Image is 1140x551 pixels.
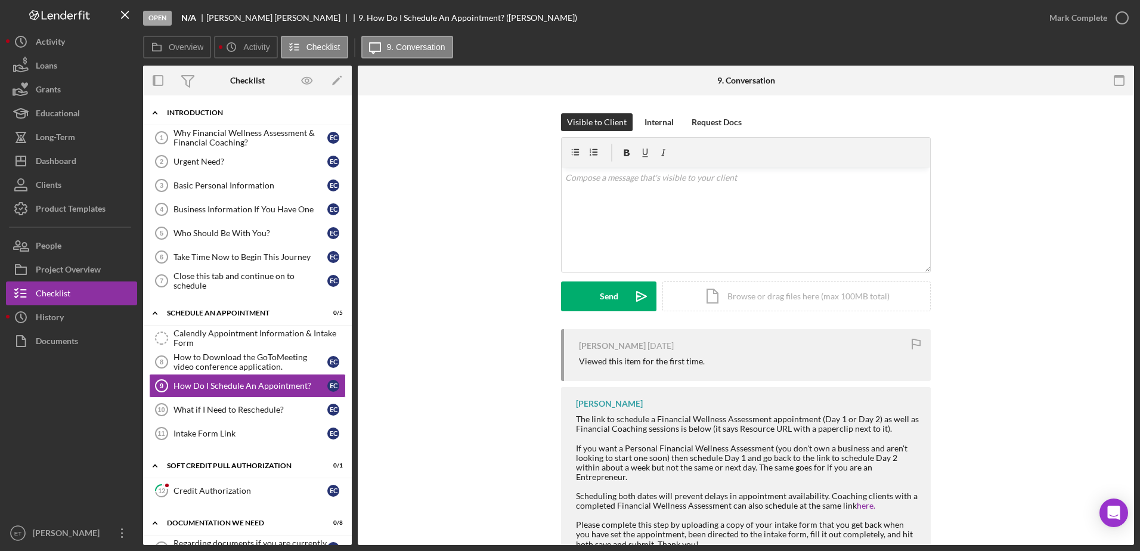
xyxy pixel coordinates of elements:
[327,428,339,439] div: E C
[321,462,343,469] div: 0 / 1
[243,42,269,52] label: Activity
[160,158,163,165] tspan: 2
[6,30,137,54] button: Activity
[6,125,137,149] button: Long-Term
[561,281,656,311] button: Send
[174,352,327,372] div: How to Download the GoToMeeting video conference application.
[36,101,80,128] div: Educational
[214,36,277,58] button: Activity
[157,406,165,413] tspan: 10
[174,252,327,262] div: Take Time Now to Begin This Journey
[36,258,101,284] div: Project Overview
[6,149,137,173] a: Dashboard
[692,113,742,131] div: Request Docs
[639,113,680,131] button: Internal
[149,398,346,422] a: 10What if I Need to Reschedule?EC
[361,36,453,58] button: 9. Conversation
[174,405,327,414] div: What if I Need to Reschedule?
[579,341,646,351] div: [PERSON_NAME]
[14,530,21,537] text: ET
[327,404,339,416] div: E C
[174,486,327,496] div: Credit Authorization
[6,54,137,78] button: Loans
[160,206,164,213] tspan: 4
[149,479,346,503] a: 12Credit AuthorizationEC
[6,78,137,101] button: Grants
[600,281,618,311] div: Send
[174,181,327,190] div: Basic Personal Information
[230,76,265,85] div: Checklist
[327,156,339,168] div: E C
[576,520,919,549] div: Please complete this step by uploading a copy of your intake form that you get back when you have...
[648,341,674,351] time: 2025-04-26 13:38
[645,113,674,131] div: Internal
[281,36,348,58] button: Checklist
[36,234,61,261] div: People
[160,182,163,189] tspan: 3
[6,281,137,305] button: Checklist
[36,125,75,152] div: Long-Term
[181,13,196,23] b: N/A
[143,36,211,58] button: Overview
[167,309,313,317] div: Schedule An Appointment
[1049,6,1107,30] div: Mark Complete
[167,519,313,527] div: Documentation We Need
[327,227,339,239] div: E C
[327,179,339,191] div: E C
[327,356,339,368] div: E C
[174,128,327,147] div: Why Financial Wellness Assessment & Financial Coaching?
[387,42,445,52] label: 9. Conversation
[174,329,345,348] div: Calendly Appointment Information & Intake Form
[143,11,172,26] div: Open
[36,305,64,332] div: History
[160,134,163,141] tspan: 1
[327,251,339,263] div: E C
[36,281,70,308] div: Checklist
[327,203,339,215] div: E C
[149,422,346,445] a: 11Intake Form LinkEC
[149,174,346,197] a: 3Basic Personal InformationEC
[149,374,346,398] a: 9How Do I Schedule An Appointment?EC
[157,430,165,437] tspan: 11
[327,380,339,392] div: E C
[160,382,163,389] tspan: 9
[6,173,137,197] button: Clients
[686,113,748,131] button: Request Docs
[167,462,313,469] div: Soft Credit Pull Authorization
[149,326,346,350] a: Calendly Appointment Information & Intake Form
[576,399,643,408] div: [PERSON_NAME]
[1037,6,1134,30] button: Mark Complete
[174,205,327,214] div: Business Information If You Have One
[174,381,327,391] div: How Do I Schedule An Appointment?
[30,521,107,548] div: [PERSON_NAME]
[327,275,339,287] div: E C
[149,245,346,269] a: 6Take Time Now to Begin This JourneyEC
[36,329,78,356] div: Documents
[169,42,203,52] label: Overview
[6,258,137,281] a: Project Overview
[160,230,163,237] tspan: 5
[6,197,137,221] button: Product Templates
[174,157,327,166] div: Urgent Need?
[321,519,343,527] div: 0 / 8
[160,277,163,284] tspan: 7
[36,197,106,224] div: Product Templates
[36,173,61,200] div: Clients
[149,221,346,245] a: 5Who Should Be With You?EC
[174,271,327,290] div: Close this tab and continue on to schedule
[561,113,633,131] button: Visible to Client
[6,329,137,353] a: Documents
[160,253,163,261] tspan: 6
[36,78,61,104] div: Grants
[6,521,137,545] button: ET[PERSON_NAME]
[1099,499,1128,527] div: Open Intercom Messenger
[6,234,137,258] a: People
[567,113,627,131] div: Visible to Client
[857,500,875,510] a: here.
